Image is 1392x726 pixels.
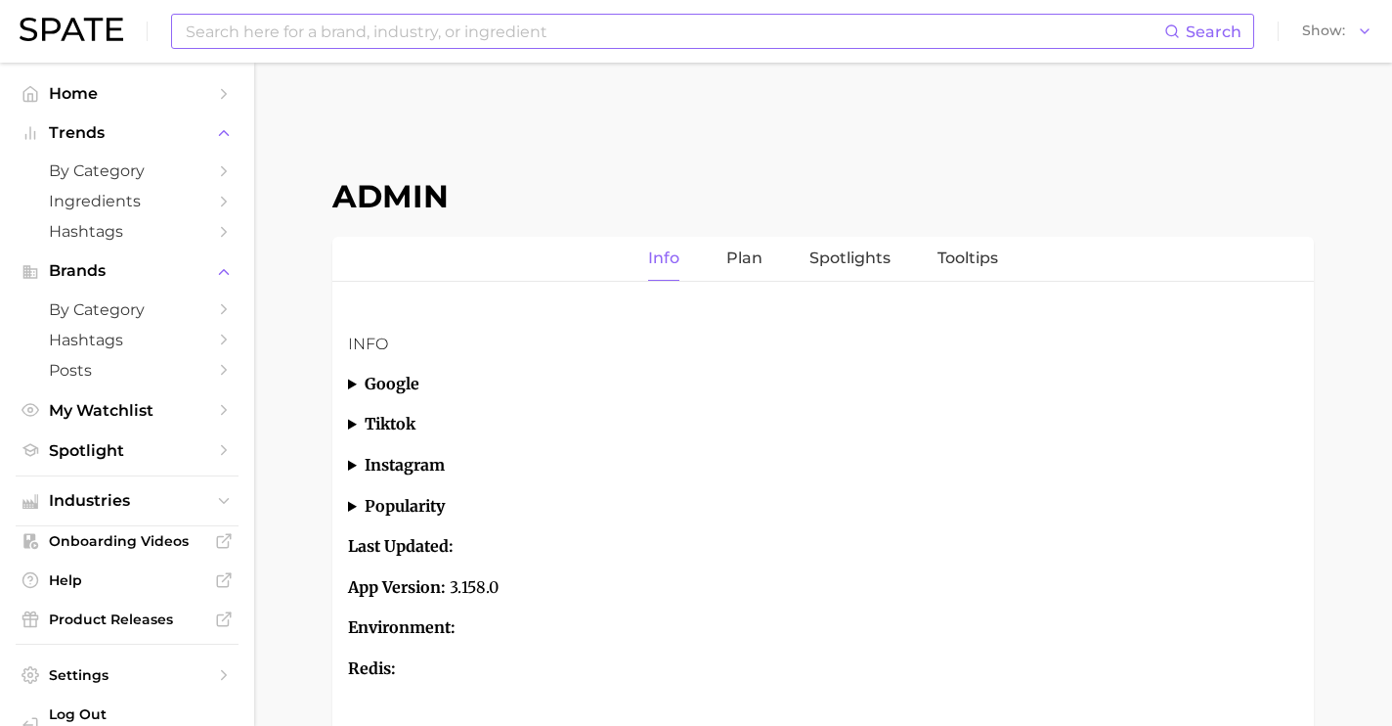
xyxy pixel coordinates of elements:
[1297,19,1377,44] button: Show
[20,18,123,41] img: SPATE
[49,192,205,210] span: Ingredients
[16,156,239,186] a: by Category
[348,617,456,637] strong: Environment:
[365,414,415,433] strong: tiktok
[348,494,1298,520] summary: popularity
[16,486,239,516] button: Industries
[49,611,205,628] span: Product Releases
[16,78,239,109] a: Home
[648,237,679,281] a: Info
[809,237,891,281] a: Spotlights
[49,401,205,420] span: My Watchlist
[1302,25,1345,36] span: Show
[49,331,205,349] span: Hashtags
[16,256,239,286] button: Brands
[49,705,223,723] span: Log Out
[49,361,205,380] span: Posts
[16,660,239,690] a: Settings
[348,577,446,597] strong: App Version:
[49,571,205,589] span: Help
[16,566,239,595] a: Help
[16,435,239,466] a: Spotlight
[348,372,1298,397] summary: google
[365,455,445,475] strong: instagram
[937,237,998,281] a: Tooltips
[16,526,239,556] a: Onboarding Videos
[184,15,1164,48] input: Search here for a brand, industry, or ingredient
[348,658,396,678] strong: Redis:
[49,666,205,684] span: Settings
[16,186,239,216] a: Ingredients
[16,118,239,148] button: Trends
[49,161,205,180] span: by Category
[16,605,239,634] a: Product Releases
[49,532,205,550] span: Onboarding Videos
[348,412,1298,437] summary: tiktok
[16,216,239,247] a: Hashtags
[365,496,445,516] strong: popularity
[348,333,1298,356] h3: Info
[16,295,239,325] a: by Category
[332,177,1314,215] h1: Admin
[16,355,239,386] a: Posts
[49,262,205,280] span: Brands
[726,237,762,281] a: Plan
[49,124,205,142] span: Trends
[49,441,205,460] span: Spotlight
[49,300,205,319] span: by Category
[49,222,205,241] span: Hashtags
[49,492,205,510] span: Industries
[16,395,239,426] a: My Watchlist
[49,84,205,103] span: Home
[1186,23,1241,41] span: Search
[16,325,239,355] a: Hashtags
[365,374,419,393] strong: google
[348,453,1298,478] summary: instagram
[348,536,454,556] strong: Last Updated:
[348,575,1298,601] p: 3.158.0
